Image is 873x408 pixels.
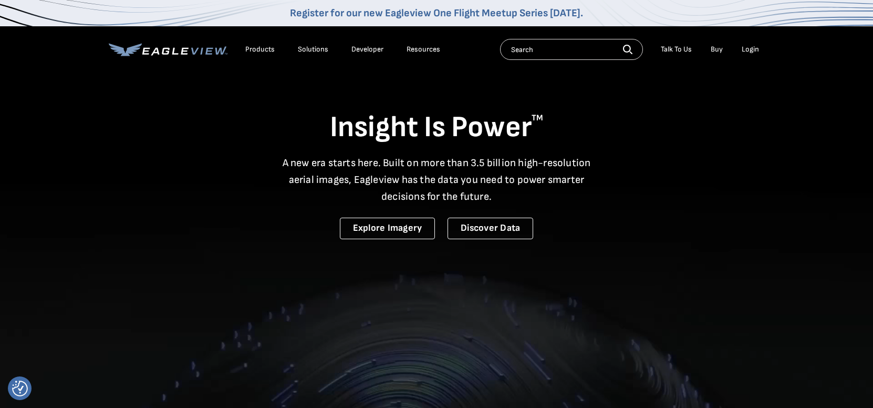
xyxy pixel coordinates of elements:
[12,381,28,396] button: Consent Preferences
[407,45,440,54] div: Resources
[109,109,764,146] h1: Insight Is Power
[500,39,643,60] input: Search
[448,218,533,239] a: Discover Data
[661,45,692,54] div: Talk To Us
[742,45,759,54] div: Login
[12,381,28,396] img: Revisit consent button
[290,7,583,19] a: Register for our new Eagleview One Flight Meetup Series [DATE].
[245,45,275,54] div: Products
[298,45,328,54] div: Solutions
[340,218,435,239] a: Explore Imagery
[711,45,723,54] a: Buy
[276,155,597,205] p: A new era starts here. Built on more than 3.5 billion high-resolution aerial images, Eagleview ha...
[532,113,543,123] sup: TM
[351,45,383,54] a: Developer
